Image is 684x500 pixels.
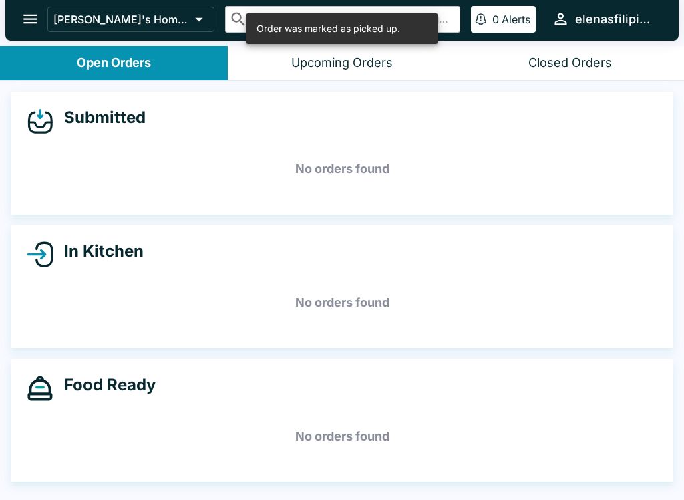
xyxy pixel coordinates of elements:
button: open drawer [13,2,47,36]
h4: In Kitchen [53,241,144,261]
h4: Submitted [53,108,146,128]
div: Order was marked as picked up. [256,17,400,40]
h4: Food Ready [53,375,156,395]
button: [PERSON_NAME]'s Home of the Finest Filipino Foods [47,7,214,32]
h5: No orders found [27,145,657,193]
p: Alerts [502,13,530,26]
div: elenasfilipinofoods [575,11,657,27]
p: [PERSON_NAME]'s Home of the Finest Filipino Foods [53,13,190,26]
h5: No orders found [27,279,657,327]
div: Open Orders [77,55,151,71]
button: elenasfilipinofoods [546,5,663,33]
h5: No orders found [27,412,657,461]
p: 0 [492,13,499,26]
div: Closed Orders [528,55,612,71]
div: Upcoming Orders [291,55,393,71]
